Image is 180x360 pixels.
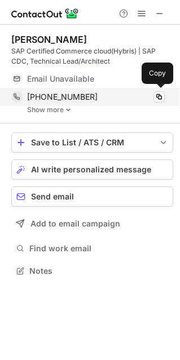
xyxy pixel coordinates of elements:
img: - [65,106,72,114]
div: Save to List / ATS / CRM [31,138,153,147]
a: Show more [27,106,173,114]
span: Send email [31,192,74,201]
div: SAP Certified Commerce cloud(Hybris) | SAP CDC, Technical Lead/Architect [11,46,173,66]
span: Find work email [29,243,169,254]
span: [PHONE_NUMBER] [27,92,98,102]
span: Notes [29,266,169,276]
div: [PERSON_NAME] [11,34,87,45]
button: AI write personalized message [11,159,173,180]
button: Send email [11,186,173,207]
button: Notes [11,263,173,279]
button: Find work email [11,241,173,256]
button: Add to email campaign [11,214,173,234]
span: AI write personalized message [31,165,151,174]
img: ContactOut v5.3.10 [11,7,79,20]
span: Add to email campaign [30,219,120,228]
span: Email Unavailable [27,74,94,84]
button: save-profile-one-click [11,132,173,153]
